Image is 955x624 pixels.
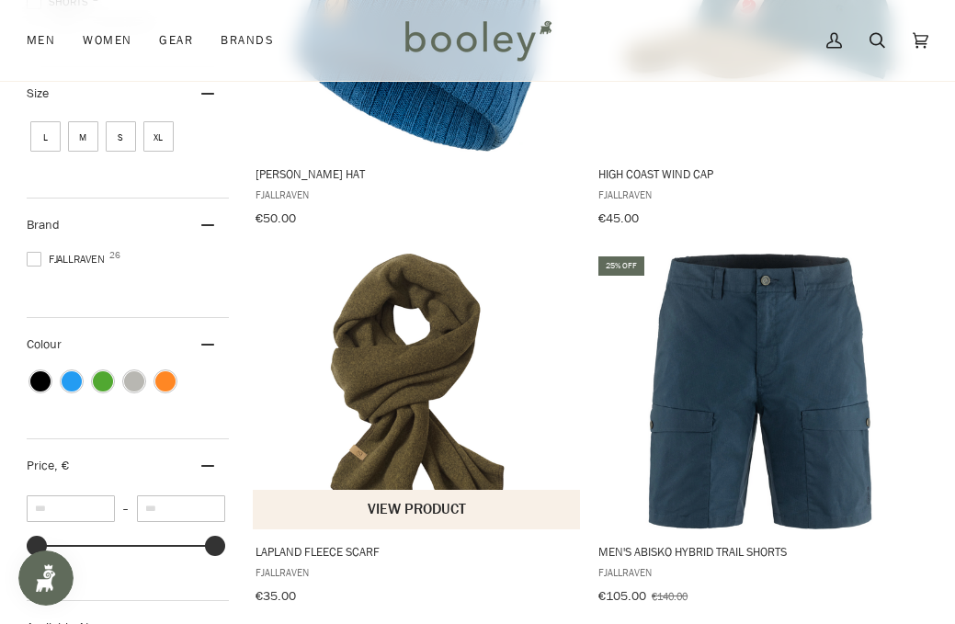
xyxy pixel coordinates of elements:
[62,371,82,391] span: Colour: Blue
[106,121,136,152] span: Size: S
[143,121,174,152] span: Size: XL
[27,495,115,522] input: Minimum value
[598,543,922,560] span: Men's Abisko Hybrid Trail Shorts
[137,495,225,522] input: Maximum value
[54,457,69,474] span: , €
[155,371,176,391] span: Colour: Orange
[27,216,60,233] span: Brand
[30,121,61,152] span: Size: L
[596,254,925,610] a: Men's Abisko Hybrid Trail Shorts
[279,254,555,529] img: Lapland Fleece Scarf
[598,165,922,182] span: High Coast Wind Cap
[598,187,922,202] span: Fjallraven
[27,31,55,50] span: Men
[115,501,137,516] span: –
[27,251,110,267] span: Fjallraven
[18,550,74,606] iframe: Button to open loyalty program pop-up
[221,31,274,50] span: Brands
[68,121,98,152] span: Size: M
[598,564,922,580] span: Fjallraven
[622,254,898,529] img: Fjallraven Men's Abisko Hybrid Trail Shorts Navy - Booley Galway
[256,543,579,560] span: Lapland Fleece Scarf
[256,210,296,227] span: €50.00
[27,335,75,353] span: Colour
[124,371,144,391] span: Colour: Grey
[27,85,49,102] span: Size
[397,14,558,67] img: Booley
[256,587,296,605] span: €35.00
[598,210,639,227] span: €45.00
[598,256,644,276] div: 25% off
[159,31,193,50] span: Gear
[652,588,688,604] span: €140.00
[253,490,580,529] button: View product
[30,371,51,391] span: Colour: Black
[93,371,113,391] span: Colour: Green
[253,254,582,610] a: Lapland Fleece Scarf
[109,251,120,260] span: 26
[256,564,579,580] span: Fjallraven
[27,457,69,474] span: Price
[256,187,579,202] span: Fjallraven
[256,165,579,182] span: [PERSON_NAME] Hat
[598,587,646,605] span: €105.00
[83,31,131,50] span: Women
